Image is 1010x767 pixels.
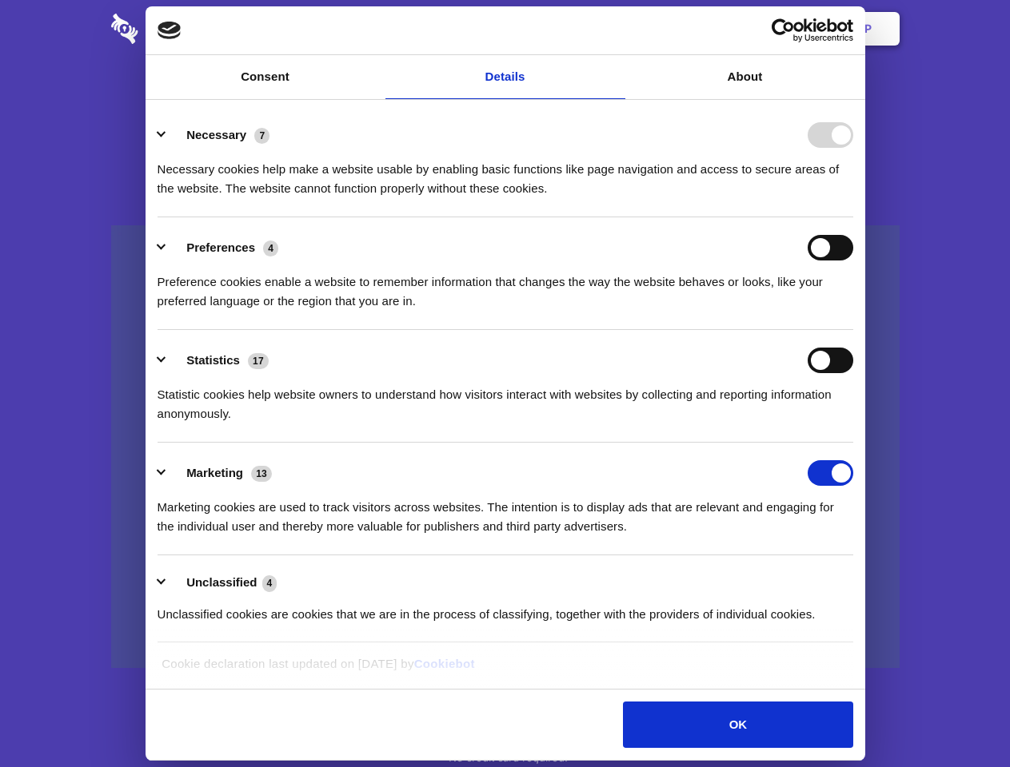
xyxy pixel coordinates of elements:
span: 4 [263,240,278,256]
label: Statistics [186,353,240,367]
img: logo-wordmark-white-trans-d4663122ce5f474addd5e946df7df03e33cb6a1c49d2221995e7729f52c070b2.svg [111,14,248,44]
div: Statistic cookies help website owners to understand how visitors interact with websites by collec... [158,373,853,423]
a: Contact [649,4,722,54]
a: Cookiebot [414,657,475,670]
a: Wistia video thumbnail [111,225,900,669]
button: Statistics (17) [158,348,279,373]
a: Pricing [469,4,539,54]
img: logo [158,22,182,39]
button: OK [623,701,852,748]
a: Login [725,4,795,54]
iframe: Drift Widget Chat Controller [930,687,991,748]
div: Preference cookies enable a website to remember information that changes the way the website beha... [158,260,853,311]
span: 4 [262,575,277,591]
button: Unclassified (4) [158,573,287,593]
button: Marketing (13) [158,460,282,486]
div: Cookie declaration last updated on [DATE] by [150,654,860,686]
h1: Eliminate Slack Data Loss. [111,72,900,129]
a: Consent [146,55,385,99]
div: Unclassified cookies are cookies that we are in the process of classifying, together with the pro... [158,593,853,624]
button: Necessary (7) [158,122,280,148]
label: Necessary [186,128,246,141]
label: Preferences [186,240,255,254]
div: Necessary cookies help make a website usable by enabling basic functions like page navigation and... [158,148,853,198]
span: 17 [248,353,269,369]
button: Preferences (4) [158,235,289,260]
span: 7 [254,128,269,144]
a: About [625,55,865,99]
a: Details [385,55,625,99]
a: Usercentrics Cookiebot - opens in a new window [713,18,853,42]
span: 13 [251,466,272,482]
h4: Auto-redaction of sensitive data, encrypted data sharing and self-destructing private chats. Shar... [111,145,900,198]
label: Marketing [186,466,243,479]
div: Marketing cookies are used to track visitors across websites. The intention is to display ads tha... [158,486,853,536]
